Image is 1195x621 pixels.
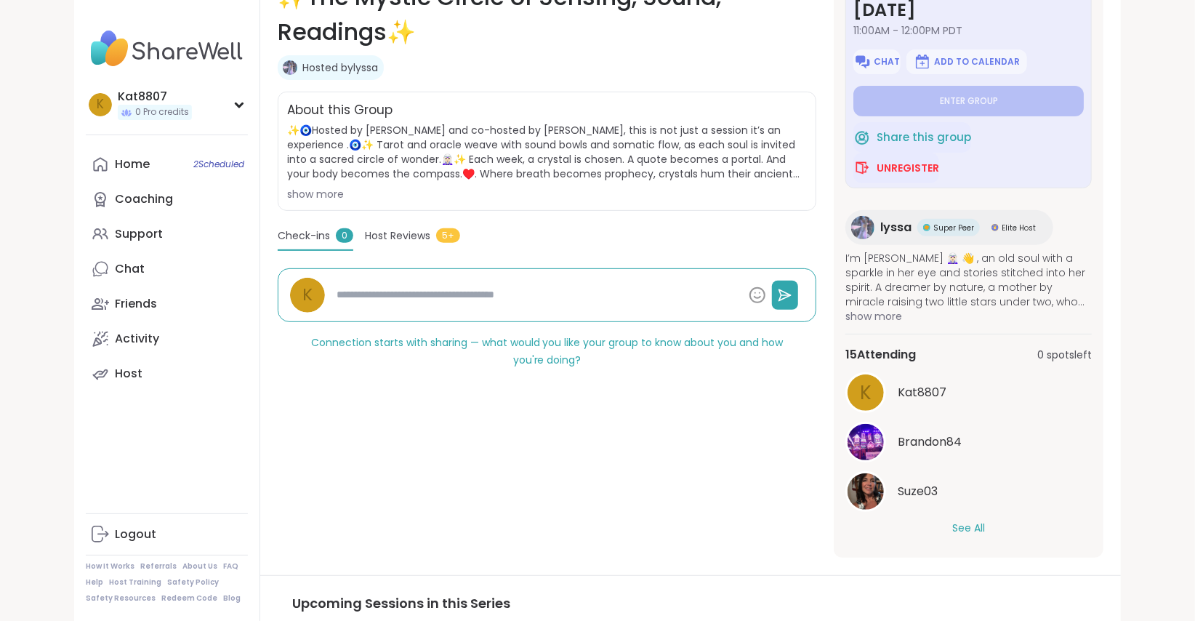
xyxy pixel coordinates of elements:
button: Add to Calendar [906,49,1027,74]
a: lyssalyssaSuper PeerSuper PeerElite HostElite Host [845,210,1053,245]
a: Home2Scheduled [86,147,248,182]
span: ✨🧿Hosted by [PERSON_NAME] and co-hosted by [PERSON_NAME], this is not just a session it’s an expe... [287,123,807,181]
a: Brandon84Brandon84 [845,422,1092,462]
span: I’m [PERSON_NAME] 🧝🏻‍♀️ 👋 , an old soul with a sparkle in her eye and stories stitched into her s... [845,251,1092,309]
div: Home [115,156,150,172]
a: How It Works [86,561,134,572]
a: Coaching [86,182,248,217]
img: lyssa [851,216,874,239]
a: Chat [86,252,248,287]
span: Share this group [877,129,971,146]
span: lyssa [880,219,912,236]
span: Brandon84 [898,433,962,451]
span: 0 spots left [1037,348,1092,363]
img: ShareWell Logomark [853,159,871,177]
div: show more [287,187,807,201]
div: Activity [115,331,159,347]
a: Hosted bylyssa [302,60,378,75]
span: 5+ [436,228,460,243]
a: Safety Resources [86,593,156,604]
span: Unregister [877,161,939,175]
img: ShareWell Nav Logo [86,23,248,74]
img: ShareWell Logomark [853,129,871,146]
a: Support [86,217,248,252]
div: Host [115,366,142,382]
button: Unregister [853,153,939,183]
span: K [97,95,104,114]
a: Logout [86,517,248,552]
img: lyssa [283,60,297,75]
div: Kat8807 [118,89,192,105]
a: FAQ [223,561,238,572]
a: Safety Policy [167,577,219,588]
span: Host Reviews [365,228,430,244]
div: Chat [115,261,145,277]
img: Elite Host [991,224,999,231]
a: Host [86,356,248,391]
a: Referrals [140,561,177,572]
a: Suze03Suze03 [845,471,1092,512]
div: Logout [115,526,156,542]
span: show more [845,309,1092,324]
button: Share this group [853,122,971,153]
span: 2 Scheduled [193,159,244,170]
img: Suze03 [848,473,884,510]
img: ShareWell Logomark [854,53,872,71]
span: Connection starts with sharing — what would you like your group to know about you and how you're ... [311,335,784,367]
span: 0 Pro credits [135,106,189,119]
h2: About this Group [287,101,393,120]
h3: Upcoming Sessions in this Series [292,593,1089,613]
a: Blog [223,593,241,604]
a: Friends [86,287,248,321]
span: Elite Host [1002,223,1036,233]
button: See All [952,521,985,536]
span: Chat [874,56,901,68]
a: Redeem Code [161,593,217,604]
span: 11:00AM - 12:00PM PDT [853,23,1084,38]
a: Help [86,577,103,588]
span: 15 Attending [845,346,916,364]
button: Enter group [853,86,1084,116]
span: Kat8807 [898,384,946,401]
div: Support [115,226,163,242]
img: Super Peer [923,224,930,231]
div: Coaching [115,191,173,207]
span: Add to Calendar [934,56,1020,68]
a: Activity [86,321,248,356]
a: About Us [182,561,217,572]
a: Host Training [109,577,161,588]
span: Enter group [940,95,998,107]
span: Suze03 [898,483,938,500]
div: Friends [115,296,157,312]
a: KKat8807 [845,372,1092,413]
button: Chat [853,49,901,74]
img: ShareWell Logomark [914,53,931,71]
span: 0 [336,228,353,243]
span: Super Peer [933,223,974,233]
img: Brandon84 [848,424,884,460]
span: K [302,282,313,308]
span: Check-ins [278,228,330,244]
span: K [860,379,872,407]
